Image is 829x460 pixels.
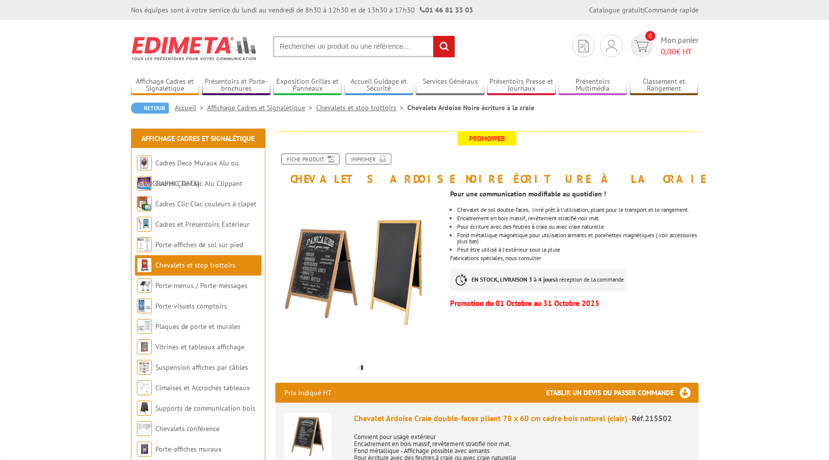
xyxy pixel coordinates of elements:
[546,383,699,403] h3: Etablir un devis ou passer commande
[458,132,516,146] span: Promoweb
[457,247,698,253] p: Peut être utilisé à l'extérieur sous la pluie
[275,190,443,358] img: chevalet_ardoise_craie_double-faces_pliant_120x60cm_cadre_bois_naturel_215509_78x60cm_215502.png
[141,134,254,143] a: Affichage Cadres et Signalétique
[155,363,248,372] a: Suspension affiches par câbles
[407,103,534,113] li: Chevalets Ardoise Noire écriture à la craie
[450,189,606,198] strong: Pour une communication modifiable au quotidien !
[155,383,250,392] a: Cimaises et Accroches tableaux
[345,77,413,94] a: Accueil Guidage et Sécurité
[137,360,152,375] img: Suspension affiches par câbles
[416,77,484,94] a: Services Généraux
[579,40,589,52] img: devis rapide
[316,103,407,112] a: Chevalets et stop trottoirs
[284,413,331,460] img: Chevalet Ardoise Craie double-faces pliant 78 x 60 cm cadre bois naturel (clair)
[137,217,152,232] img: Cadres et Présentoirs Extérieur
[284,383,332,403] p: Prix indiqué HT
[155,179,242,188] a: Cadres Clic-Clac Alu Clippant
[661,46,699,57] span: € HT
[137,401,152,416] img: Supports de communication bois
[661,34,699,57] span: Mon panier
[632,413,672,423] span: Réf.215502
[630,77,699,94] a: Classement et Rangement
[137,319,152,334] img: Plaques de porte et murales
[155,322,240,331] a: Plaques de porte et murales
[137,155,152,170] img: Cadres Deco Muraux Alu ou Bois
[457,207,698,213] p: Chevalet de sol double-faces, livré prêt à l'utilisation, pliant pour le transport et le rangement.
[155,404,255,413] a: Supports de communication bois
[273,77,342,94] a: Exposition Grilles et Panneaux
[457,224,698,230] li: Pour écriture avec des feutres à craie ou avec craie naturelle
[131,30,258,67] img: Edimeta
[559,77,627,94] a: Présentoirs Multimédia
[634,40,649,52] img: devis rapide
[606,40,617,52] img: devis rapide
[137,299,152,313] img: Porte-visuels comptoirs
[450,301,698,307] p: Promotion du 01 Octobre au 31 Octobre 2025
[450,185,706,311] div: Fabrications spéciales, nous consulter
[155,261,236,270] a: Chevalets et stop trottoirs
[131,77,200,94] a: Affichage Cadres et Signalétique
[207,103,316,112] a: Affichage Cadres et Signalétique
[155,220,249,229] a: Cadres et Présentoirs Extérieur
[155,240,243,249] a: Porte-affiches de sol sur pied
[420,5,473,14] strong: 01 46 81 33 03
[155,424,220,433] a: Chevalets conférence
[589,5,699,15] div: |
[137,339,152,354] img: Vitrines et tableaux affichage
[433,36,455,57] input: rechercher
[155,302,227,310] a: Porte-visuels comptoirs
[281,153,340,164] a: Fiche produit
[645,31,655,41] span: 0
[346,153,391,164] a: Imprimer
[354,413,690,424] div: Chevalet Ardoise Craie double-faces pliant 78 x 60 cm cadre bois naturel (clair) -
[155,445,222,454] a: Porte-affiches muraux
[644,5,699,14] a: Commande rapide
[487,77,556,94] a: Présentoirs Presse et Journaux
[628,34,699,57] a: devis rapide 0 Mon panier 0,00€ HT
[589,5,643,14] a: Catalogue gratuit
[457,232,698,244] li: Fond métallique magnétique pour utilisation aimants et pocehettes magnétiques ( voir accessoires ...
[137,421,152,436] img: Chevalets conférence
[137,258,152,273] img: Chevalets et stop trottoirs
[457,215,698,221] li: Encadrement en bois massif, revêtement stratifié noir mat.
[155,199,256,208] a: Cadres Clic-Clac couleurs à clapet
[131,103,169,114] a: Retour
[137,380,152,395] img: Cimaises et Accroches tableaux
[155,281,247,290] a: Porte-menus / Porte-messages
[472,276,555,283] strong: EN STOCK, LIVRAISON 3 à 4 jours
[131,5,473,15] div: Nos équipes sont à votre service du lundi au vendredi de 8h30 à 12h30 et de 13h30 à 17h30
[661,46,676,56] span: 0,00
[450,269,626,291] p: à réception de la commande
[202,77,271,94] a: Présentoirs et Porte-brochures
[137,442,152,457] img: Porte-affiches muraux
[137,237,152,252] img: Porte-affiches de sol sur pied
[273,36,455,57] input: Rechercher un produit ou une référence...
[137,196,152,211] img: Cadres Clic-Clac couleurs à clapet
[155,342,244,351] a: Vitrines et tableaux affichage
[137,158,239,188] a: Cadres Deco Muraux Alu ou [GEOGRAPHIC_DATA]
[175,103,207,112] a: Accueil
[137,278,152,293] img: Porte-menus / Porte-messages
